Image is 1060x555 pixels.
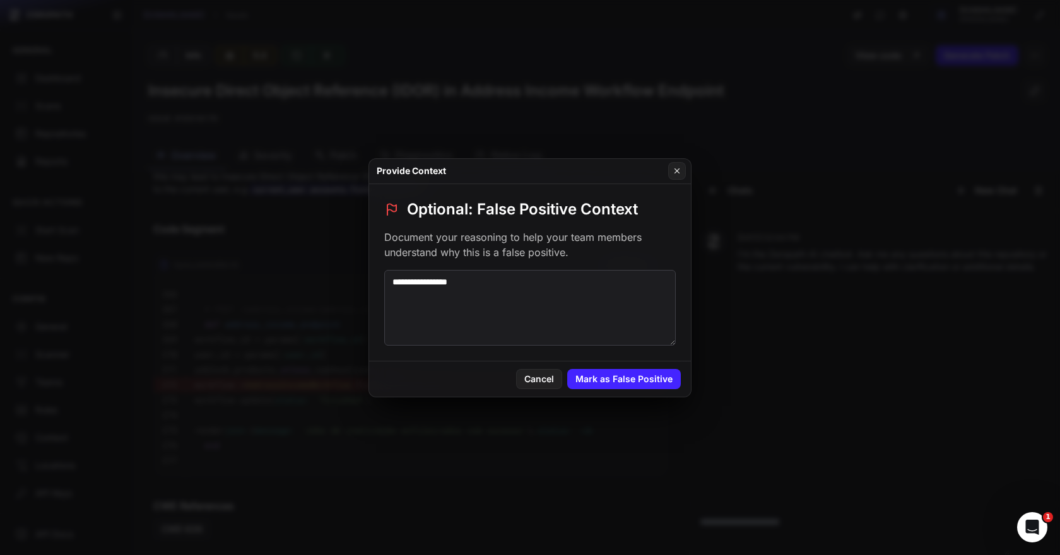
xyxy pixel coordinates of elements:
[516,369,562,389] button: Cancel
[384,230,676,260] p: Document your reasoning to help your team members understand why this is a false positive.
[377,165,446,177] h4: Provide Context
[407,199,638,219] h1: Optional: False Positive Context
[1017,512,1047,542] iframe: Intercom live chat
[1043,512,1053,522] span: 1
[567,369,681,389] button: Mark as False Positive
